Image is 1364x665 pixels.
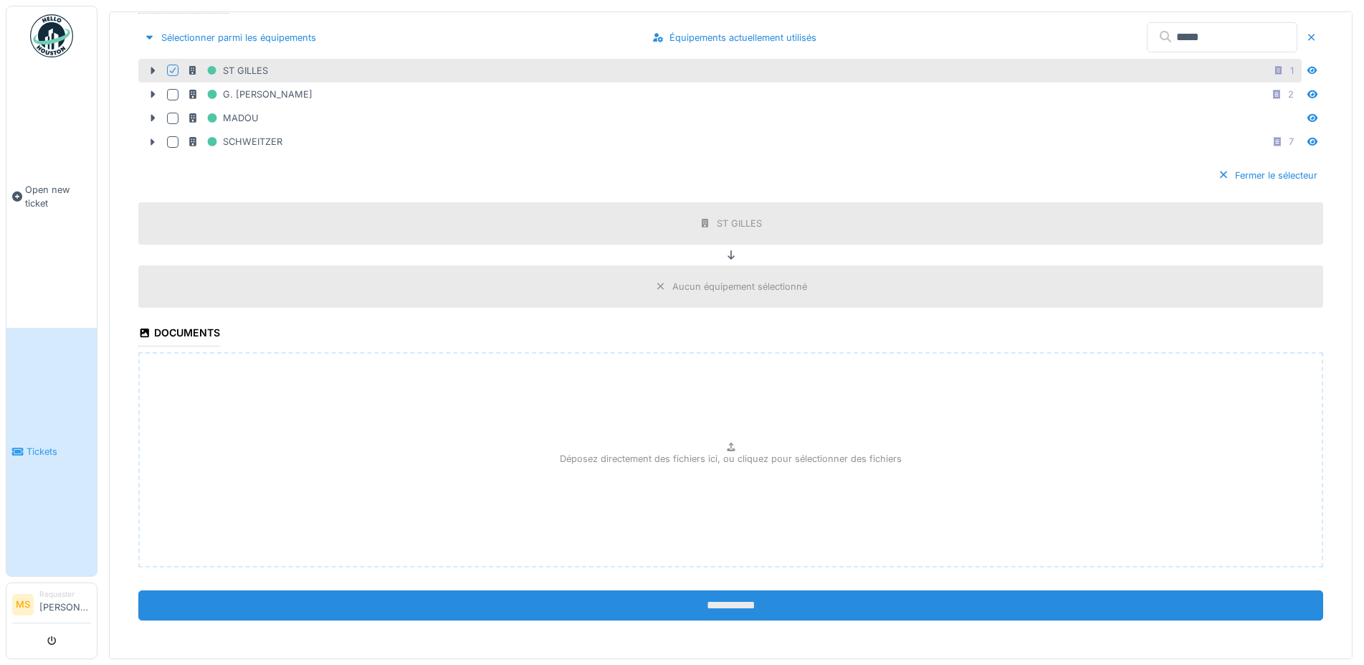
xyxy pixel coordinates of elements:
[187,133,282,151] div: SCHWEITZER
[717,217,762,230] div: ST GILLES
[1212,166,1323,185] div: Fermer le sélecteur
[647,28,822,47] div: Équipements actuellement utilisés
[138,28,322,47] div: Sélectionner parmi les équipements
[39,589,91,600] div: Requester
[30,14,73,57] img: Badge_color-CXgf-gQk.svg
[672,280,807,293] div: Aucun équipement sélectionné
[6,65,97,328] a: Open new ticket
[39,589,91,620] li: [PERSON_NAME]
[138,322,220,346] div: Documents
[1290,64,1294,77] div: 1
[560,452,902,466] p: Déposez directement des fichiers ici, ou cliquez pour sélectionner des fichiers
[187,109,259,127] div: MADOU
[12,589,91,623] a: MS Requester[PERSON_NAME]
[1289,135,1294,148] div: 7
[187,85,313,103] div: G. [PERSON_NAME]
[25,183,91,210] span: Open new ticket
[27,445,91,458] span: Tickets
[6,328,97,577] a: Tickets
[187,62,268,80] div: ST GILLES
[12,594,34,616] li: MS
[1288,88,1294,101] div: 2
